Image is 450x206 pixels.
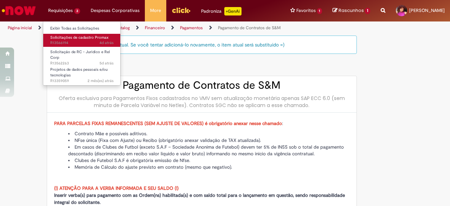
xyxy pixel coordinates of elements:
[201,7,242,15] div: Padroniza
[145,25,165,31] a: Financeiro
[68,144,349,157] li: Em casos de Clubes de Futbol (exceto S.A.F – Sociedade Anonima de Futebol) devem ter 5% de INSS s...
[365,8,370,14] span: 1
[48,7,73,14] span: Requisições
[172,5,191,15] img: click_logo_yellow_360x200.png
[54,185,179,191] span: (!) ATENÇÃO PARA A VERBA INFORMADA E SEU SALDO (!)
[296,7,316,14] span: Favoritos
[317,8,322,14] span: 1
[1,4,37,18] img: ServiceNow
[339,7,364,14] span: Rascunhos
[43,21,121,86] ul: Requisições
[409,7,445,13] span: [PERSON_NAME]
[43,34,121,47] a: Aberto R13566194 : Solicitações de cadastro Promax
[68,137,349,144] li: NFse única (Fixa com Ajuste) ou Recibo (obrigatório anexar validação de TAX atualizada).
[54,95,349,109] div: Oferta exclusiva para Pagamentos Fixos cadastrados no VMV sem atualização monetária apenas SAP EC...
[54,192,345,205] span: Inserir verba(s) para pagamento com as Ordem(ns) habilitada(s) e com saldo total para o lançament...
[150,7,161,14] span: More
[224,7,242,15] p: +GenAi
[333,7,370,14] a: Rascunhos
[68,164,349,170] li: Memória de Cálculo do ajuste previsto em contrato (mesmo que negativo).
[50,35,109,40] span: Solicitações de cadastro Promax
[43,66,121,81] a: Aberto R13359059 : Projetos de dados pessoais e/ou tecnologias
[99,61,114,66] span: 5d atrás
[88,78,114,83] time: 06/08/2025 11:31:02
[91,7,140,14] span: Despesas Corporativas
[50,61,114,66] span: R13562263
[54,120,282,126] strong: PARA PARCELAS FIXAS REMANESCENTES (SEM AJUSTE DE VALORES) é obrigatório anexar nesse chamado
[74,8,80,14] span: 3
[68,157,349,164] li: Clubes de Futebol S.A.F é obrigatória emissão de Nfse.
[50,49,110,60] span: Solicitação de RC - Juridico e Rel Corp
[50,40,114,46] span: R13566194
[218,25,281,31] a: Pagamento de Contratos de S&M
[68,130,349,137] li: Contrato Mãe e possíveis aditivos.
[99,40,114,45] time: 25/09/2025 11:36:57
[99,40,114,45] span: 4d atrás
[50,67,108,78] span: Projetos de dados pessoais e/ou tecnologias
[8,25,32,31] a: Página inicial
[180,25,203,31] a: Pagamentos
[54,80,349,91] h2: Pagamento de Contratos de S&M
[47,36,357,54] div: Este item já está em sua lista atual. Se você tentar adicioná-lo novamente, o item atual será sub...
[50,78,114,84] span: R13359059
[88,78,114,83] span: 2 mês(es) atrás
[43,25,121,32] a: Exibir Todas as Solicitações
[43,48,121,63] a: Aberto R13562263 : Solicitação de RC - Juridico e Rel Corp
[5,21,295,35] ul: Trilhas de página
[54,120,283,126] span: :
[99,61,114,66] time: 24/09/2025 10:52:56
